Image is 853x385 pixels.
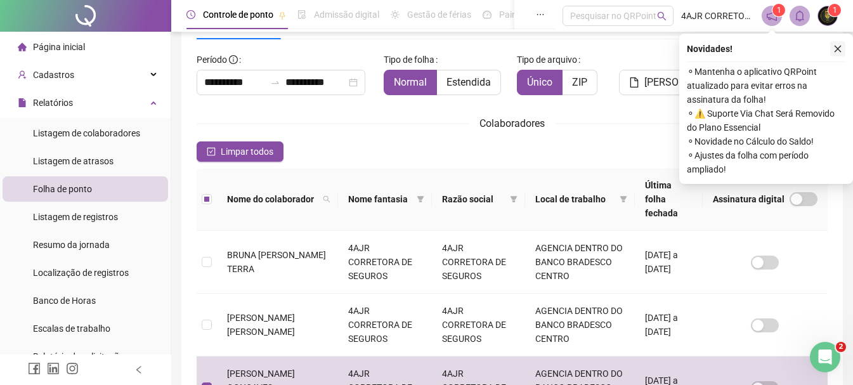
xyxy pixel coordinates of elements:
span: filter [617,190,630,209]
td: 4AJR CORRETORA DE SEGUROS [432,231,525,294]
span: close [833,44,842,53]
span: info-circle [229,55,238,64]
button: [PERSON_NAME] [619,70,731,95]
td: 4AJR CORRETORA DE SEGUROS [338,294,431,356]
td: 4AJR CORRETORA DE SEGUROS [432,294,525,356]
span: ⚬ ⚠️ Suporte Via Chat Será Removido do Plano Essencial [687,107,845,134]
span: Estendida [446,76,491,88]
span: Relatório de solicitações [33,351,128,362]
td: AGENCIA DENTRO DO BANCO BRADESCO CENTRO [525,231,635,294]
span: Cadastros [33,70,74,80]
span: Local de trabalho [535,192,615,206]
span: pushpin [278,11,286,19]
iframe: Intercom live chat [810,342,840,372]
span: Listagem de colaboradores [33,128,140,138]
span: search [323,195,330,203]
span: user-add [18,70,27,79]
span: ⚬ Ajustes da folha com período ampliado! [687,148,845,176]
sup: 1 [772,4,785,16]
span: to [270,77,280,88]
span: Localização de registros [33,268,129,278]
span: dashboard [483,10,492,19]
sup: Atualize o seu contato no menu Meus Dados [828,4,841,16]
span: ZIP [572,76,587,88]
span: instagram [66,362,79,375]
span: check-square [207,147,216,156]
span: Nome do colaborador [227,192,318,206]
span: home [18,42,27,51]
span: 4AJR CORRETORA DE SEGUROS [681,9,754,23]
span: file-done [297,10,306,19]
span: 1 [833,6,837,15]
span: Listagem de registros [33,212,118,222]
span: filter [620,195,627,203]
span: ⚬ Mantenha o aplicativo QRPoint atualizado para evitar erros na assinatura da folha! [687,65,845,107]
td: 4AJR CORRETORA DE SEGUROS [338,231,431,294]
span: file [629,77,639,88]
span: Controle de ponto [203,10,273,20]
span: Período [197,55,227,65]
span: Painel do DP [499,10,549,20]
span: Assinatura digital [713,192,785,206]
span: search [657,11,667,21]
span: Nome fantasia [348,192,411,206]
td: AGENCIA DENTRO DO BANCO BRADESCO CENTRO [525,294,635,356]
span: ⚬ Novidade no Cálculo do Saldo! [687,134,845,148]
span: Folha de ponto [33,184,92,194]
img: 50998 [818,6,837,25]
span: Tipo de arquivo [517,53,577,67]
span: linkedin [47,362,60,375]
span: sun [391,10,400,19]
span: Escalas de trabalho [33,323,110,334]
span: notification [766,10,778,22]
td: [DATE] a [DATE] [635,231,703,294]
span: 2 [836,342,846,352]
span: Razão social [442,192,505,206]
span: file [18,98,27,107]
span: filter [414,190,427,209]
span: Limpar todos [221,145,273,159]
span: bell [794,10,805,22]
span: Normal [394,76,427,88]
span: [PERSON_NAME] [PERSON_NAME] [227,313,295,337]
span: filter [510,195,518,203]
span: filter [417,195,424,203]
span: Tipo de folha [384,53,434,67]
span: filter [507,190,520,209]
span: [PERSON_NAME] [644,75,720,90]
span: Admissão digital [314,10,379,20]
button: Limpar todos [197,141,283,162]
span: Gestão de férias [407,10,471,20]
span: Relatórios [33,98,73,108]
span: 1 [777,6,781,15]
span: Colaboradores [479,117,545,129]
span: clock-circle [186,10,195,19]
span: left [134,365,143,374]
span: BRUNA [PERSON_NAME] TERRA [227,250,326,274]
span: Banco de Horas [33,296,96,306]
span: Novidades ! [687,42,733,56]
span: Página inicial [33,42,85,52]
span: Resumo da jornada [33,240,110,250]
span: swap-right [270,77,280,88]
span: facebook [28,362,41,375]
span: Listagem de atrasos [33,156,114,166]
span: ellipsis [536,10,545,19]
td: [DATE] a [DATE] [635,294,703,356]
span: search [320,190,333,209]
span: Único [527,76,552,88]
th: Última folha fechada [635,168,703,231]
